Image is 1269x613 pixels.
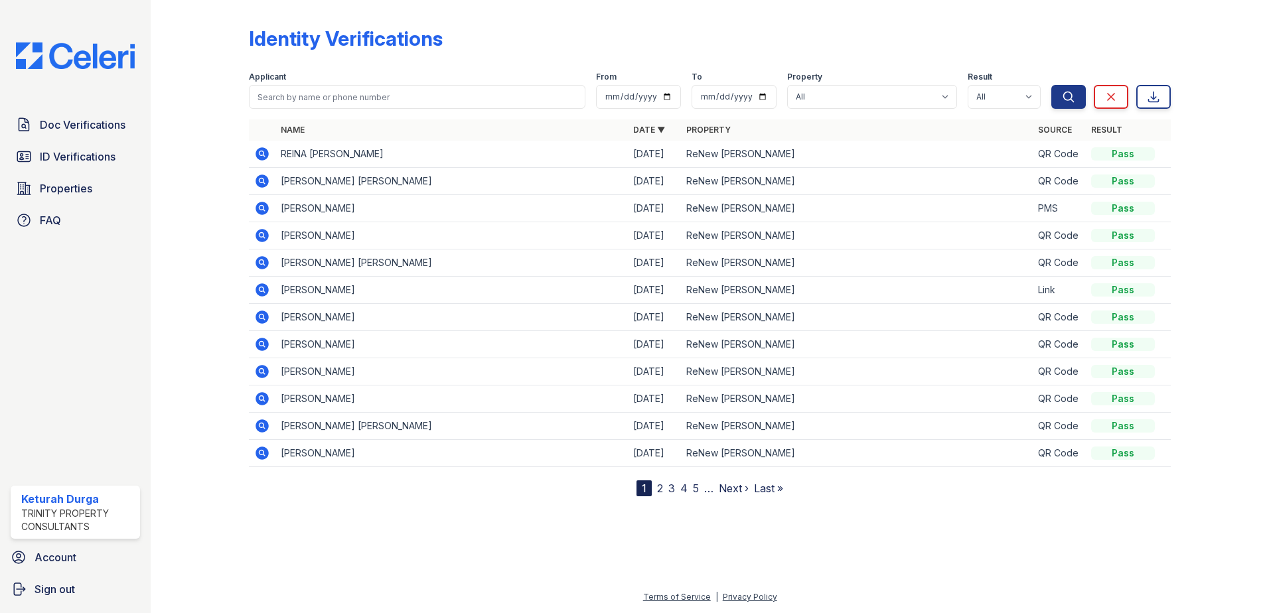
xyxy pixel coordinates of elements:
[275,249,628,277] td: [PERSON_NAME] [PERSON_NAME]
[275,222,628,249] td: [PERSON_NAME]
[275,141,628,168] td: REINA [PERSON_NAME]
[40,117,125,133] span: Doc Verifications
[628,331,681,358] td: [DATE]
[1033,358,1086,385] td: QR Code
[1091,256,1155,269] div: Pass
[1091,392,1155,405] div: Pass
[35,549,76,565] span: Account
[628,413,681,440] td: [DATE]
[275,195,628,222] td: [PERSON_NAME]
[1091,310,1155,324] div: Pass
[275,440,628,467] td: [PERSON_NAME]
[681,249,1033,277] td: ReNew [PERSON_NAME]
[693,482,699,495] a: 5
[681,385,1033,413] td: ReNew [PERSON_NAME]
[1091,446,1155,460] div: Pass
[628,304,681,331] td: [DATE]
[633,125,665,135] a: Date ▼
[628,222,681,249] td: [DATE]
[754,482,783,495] a: Last »
[681,141,1033,168] td: ReNew [PERSON_NAME]
[275,331,628,358] td: [PERSON_NAME]
[681,222,1033,249] td: ReNew [PERSON_NAME]
[1091,419,1155,433] div: Pass
[686,125,731,135] a: Property
[1091,338,1155,351] div: Pass
[11,207,140,234] a: FAQ
[668,482,675,495] a: 3
[5,576,145,602] a: Sign out
[1091,229,1155,242] div: Pass
[643,592,711,602] a: Terms of Service
[1033,141,1086,168] td: QR Code
[681,440,1033,467] td: ReNew [PERSON_NAME]
[680,482,688,495] a: 4
[11,175,140,202] a: Properties
[5,42,145,69] img: CE_Logo_Blue-a8612792a0a2168367f1c8372b55b34899dd931a85d93a1a3d3e32e68fde9ad4.png
[11,111,140,138] a: Doc Verifications
[275,358,628,385] td: [PERSON_NAME]
[249,72,286,82] label: Applicant
[628,195,681,222] td: [DATE]
[275,413,628,440] td: [PERSON_NAME] [PERSON_NAME]
[681,168,1033,195] td: ReNew [PERSON_NAME]
[1033,331,1086,358] td: QR Code
[1033,222,1086,249] td: QR Code
[636,480,652,496] div: 1
[681,277,1033,304] td: ReNew [PERSON_NAME]
[1091,125,1122,135] a: Result
[1033,440,1086,467] td: QR Code
[275,277,628,304] td: [PERSON_NAME]
[1091,202,1155,215] div: Pass
[681,195,1033,222] td: ReNew [PERSON_NAME]
[1091,147,1155,161] div: Pass
[249,85,585,109] input: Search by name or phone number
[681,358,1033,385] td: ReNew [PERSON_NAME]
[681,304,1033,331] td: ReNew [PERSON_NAME]
[628,440,681,467] td: [DATE]
[1033,249,1086,277] td: QR Code
[275,385,628,413] td: [PERSON_NAME]
[715,592,718,602] div: |
[681,413,1033,440] td: ReNew [PERSON_NAME]
[281,125,305,135] a: Name
[275,304,628,331] td: [PERSON_NAME]
[704,480,713,496] span: …
[628,385,681,413] td: [DATE]
[657,482,663,495] a: 2
[1033,413,1086,440] td: QR Code
[787,72,822,82] label: Property
[1091,283,1155,297] div: Pass
[723,592,777,602] a: Privacy Policy
[5,544,145,571] a: Account
[596,72,617,82] label: From
[35,581,75,597] span: Sign out
[1038,125,1072,135] a: Source
[21,491,135,507] div: Keturah Durga
[628,358,681,385] td: [DATE]
[628,168,681,195] td: [DATE]
[681,331,1033,358] td: ReNew [PERSON_NAME]
[1033,385,1086,413] td: QR Code
[1033,304,1086,331] td: QR Code
[11,143,140,170] a: ID Verifications
[1033,168,1086,195] td: QR Code
[628,249,681,277] td: [DATE]
[40,149,115,165] span: ID Verifications
[628,277,681,304] td: [DATE]
[1091,174,1155,188] div: Pass
[628,141,681,168] td: [DATE]
[692,72,702,82] label: To
[21,507,135,533] div: Trinity Property Consultants
[1091,365,1155,378] div: Pass
[40,212,61,228] span: FAQ
[249,27,443,50] div: Identity Verifications
[968,72,992,82] label: Result
[1033,277,1086,304] td: Link
[275,168,628,195] td: [PERSON_NAME] [PERSON_NAME]
[40,180,92,196] span: Properties
[1033,195,1086,222] td: PMS
[719,482,749,495] a: Next ›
